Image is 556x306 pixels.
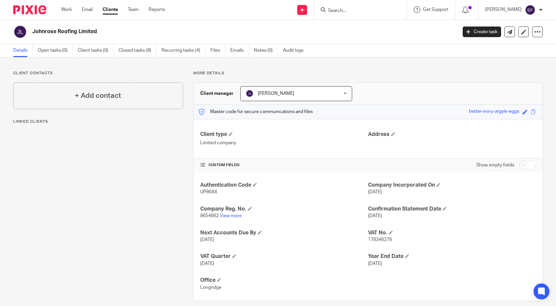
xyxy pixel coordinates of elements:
h4: Year End Date [368,253,536,260]
a: Notes (0) [254,44,278,57]
span: 178346278 [368,237,392,242]
a: Reports [149,6,165,13]
a: Details [13,44,33,57]
a: Emails [230,44,249,57]
h4: Address [368,131,536,138]
a: Client tasks (0) [78,44,114,57]
span: Longridge [200,285,221,290]
h3: Client manager [200,90,234,97]
img: svg%3E [13,25,27,39]
h4: VAT Quarter [200,253,368,260]
h4: Company Incorporated On [368,182,536,189]
p: Limited company [200,140,368,146]
a: Work [61,6,72,13]
h4: Client type [200,131,368,138]
img: Pixie [13,5,46,14]
p: Client contacts [13,71,183,76]
span: UP86AX [200,190,217,194]
h2: Johnrose Roofing Limited [32,28,369,35]
h4: Office [200,277,368,284]
p: Master code for secure communications and files [199,108,313,115]
a: Clients [103,6,118,13]
span: [DATE] [368,190,382,194]
h4: CUSTOM FIELDS [200,162,368,168]
img: svg%3E [246,90,254,97]
h4: Company Reg. No. [200,206,368,213]
a: Email [82,6,93,13]
a: Create task [463,27,501,37]
img: svg%3E [525,5,535,15]
h4: Next Accounts Due By [200,229,368,236]
span: Get Support [423,7,448,12]
h4: + Add contact [75,91,121,101]
span: 8654662 [200,214,219,218]
span: [DATE] [200,237,214,242]
span: [PERSON_NAME] [258,91,294,96]
a: Files [210,44,225,57]
span: [DATE] [200,261,214,266]
a: Open tasks (0) [38,44,73,57]
label: Show empty fields [476,162,514,168]
input: Search [327,8,387,14]
a: Audit logs [283,44,308,57]
h4: Authentication Code [200,182,368,189]
h4: Confirmation Statement Date [368,206,536,213]
p: [PERSON_NAME] [485,6,522,13]
div: better-ivory-argyle-eggs [469,108,519,116]
h4: VAT No. [368,229,536,236]
a: Closed tasks (8) [118,44,157,57]
a: Recurring tasks (4) [162,44,206,57]
a: Team [128,6,139,13]
span: [DATE] [368,214,382,218]
p: Linked clients [13,119,183,124]
p: More details [193,71,543,76]
span: [DATE] [368,261,382,266]
a: View more [220,214,242,218]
